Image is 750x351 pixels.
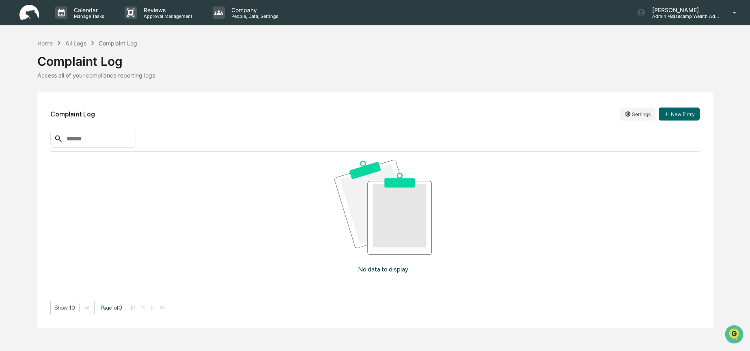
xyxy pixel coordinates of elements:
p: Calendar [67,6,108,13]
div: Complaint Log [99,40,137,47]
button: < [139,304,147,311]
p: Company [225,6,282,13]
button: Settings [620,108,655,121]
span: Data Lookup [16,118,51,126]
p: [PERSON_NAME] [646,6,721,13]
button: Start new chat [138,65,148,74]
div: Home [37,40,53,47]
span: Attestations [67,102,101,110]
p: Manage Tasks [67,13,108,19]
div: 🔎 [8,118,15,125]
h2: Complaint Log [50,110,95,118]
a: 🗄️Attestations [56,99,104,114]
div: All Logs [65,40,86,47]
div: 🖐️ [8,103,15,110]
p: People, Data, Settings [225,13,282,19]
a: 🖐️Preclearance [5,99,56,114]
p: Approval Management [137,13,196,19]
a: Powered byPylon [57,137,98,144]
div: Access all of your compliance reporting logs [37,72,712,79]
img: No data [334,160,432,255]
div: Start new chat [28,62,133,70]
iframe: Open customer support [724,324,746,346]
button: > [148,304,156,311]
button: New Entry [659,108,700,121]
p: Admin • Basecamp Wealth Advisors [646,13,721,19]
button: >| [157,304,167,311]
span: Preclearance [16,102,52,110]
div: We're available if you need us! [28,70,103,77]
div: Complaint Log [37,47,712,69]
span: Page 1 of 0 [101,304,122,311]
div: 🗄️ [59,103,65,110]
p: Reviews [137,6,196,13]
span: Pylon [81,138,98,144]
p: No data to display [358,265,408,273]
button: |< [128,304,138,311]
img: 1746055101610-c473b297-6a78-478c-a979-82029cc54cd1 [8,62,23,77]
img: logo [19,5,39,21]
a: 🔎Data Lookup [5,114,54,129]
p: How can we help? [8,17,148,30]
